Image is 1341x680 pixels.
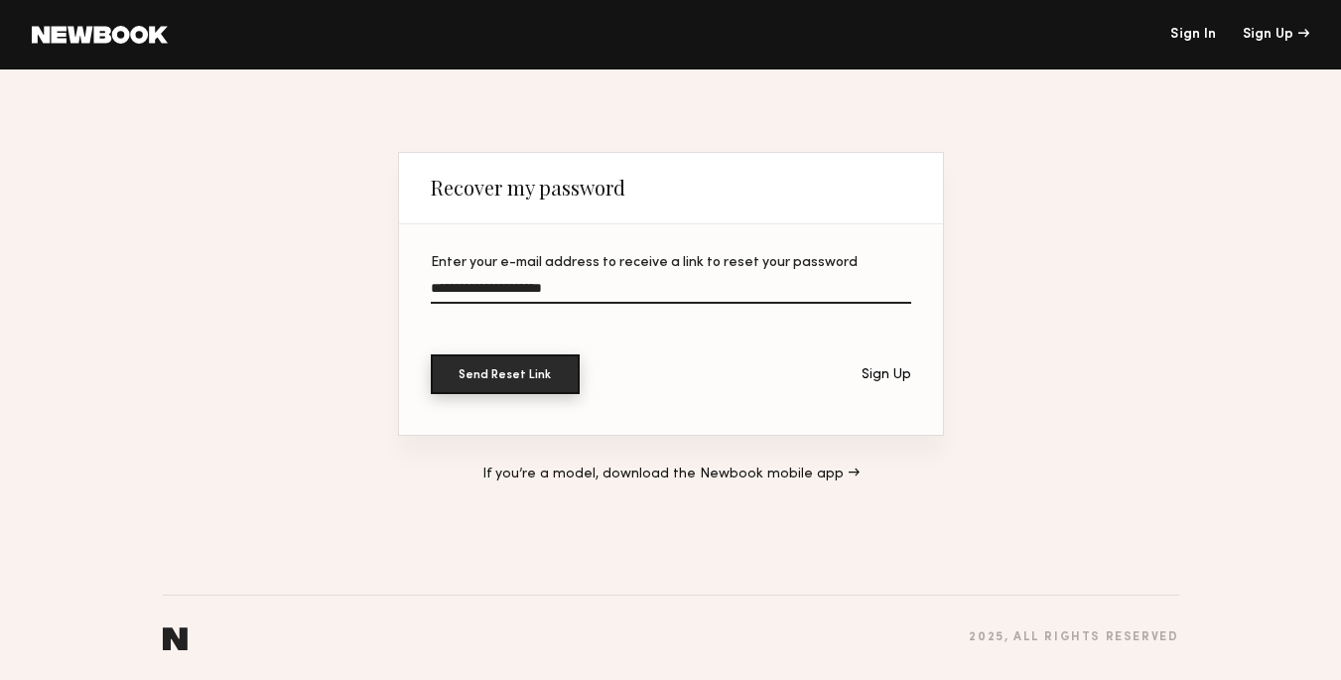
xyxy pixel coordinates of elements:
div: Enter your e-mail address to receive a link to reset your password [431,256,911,270]
button: Send Reset Link [431,354,580,394]
div: Sign Up [1243,28,1309,42]
input: Enter your e-mail address to receive a link to reset your password [431,281,911,304]
div: Recover my password [431,176,625,200]
a: If you’re a model, download the Newbook mobile app → [482,468,860,481]
div: 2025 , all rights reserved [969,631,1178,644]
div: Sign Up [862,368,911,382]
a: Sign In [1170,28,1216,42]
